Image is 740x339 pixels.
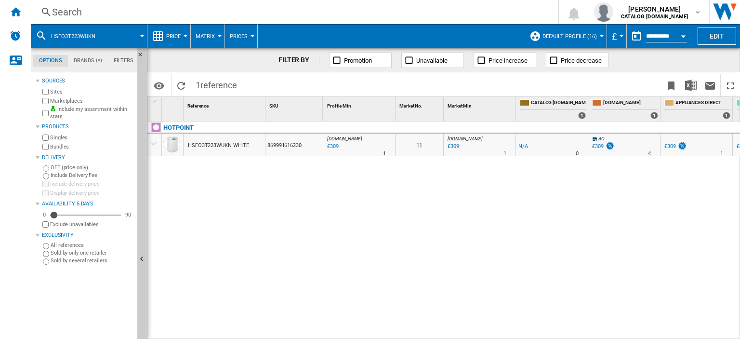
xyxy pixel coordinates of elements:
input: Bundles [42,144,49,150]
input: All references [43,243,49,249]
span: Market Min [448,103,472,108]
button: Prices [230,24,252,48]
input: Display delivery price [42,221,49,228]
b: CATALOG [DOMAIN_NAME] [621,14,688,20]
label: OFF (price only) [51,164,133,171]
label: All references [51,242,133,249]
button: Bookmark this report [661,74,681,96]
div: FILTER BY [278,55,319,65]
input: Marketplaces [42,98,49,104]
div: £309 [664,143,676,149]
button: £ [612,24,621,48]
button: HSFO3T223WUKN [51,24,105,48]
div: Sort None [164,97,183,112]
div: [DOMAIN_NAME] 1 offers sold by AMAZON.CO.UK [590,97,660,121]
button: Price increase [474,53,536,68]
div: Delivery Time : 1 day [503,149,506,159]
div: Delivery Time : 0 day [576,149,579,159]
span: Prices [230,33,248,40]
img: promotionV3.png [605,142,615,150]
input: Include Delivery Fee [43,173,49,179]
div: Click to filter on that brand [163,122,194,134]
div: Sort None [325,97,395,112]
input: Include delivery price [42,181,49,187]
input: OFF (price only) [43,165,49,172]
span: CATALOG [DOMAIN_NAME] [531,99,586,108]
div: Products [42,123,133,131]
div: Sort None [267,97,323,112]
span: [DOMAIN_NAME] [327,136,362,141]
div: Price [152,24,185,48]
img: alerts-logo.svg [10,30,21,41]
button: Open calendar [674,26,692,43]
input: Include my assortment within stats [42,107,49,119]
label: Include my assortment within stats [50,106,133,121]
div: 11 [396,134,443,156]
span: reference [200,80,237,90]
div: Search [52,5,533,19]
div: Profile Min Sort None [325,97,395,112]
div: APPLIANCES DIRECT 1 offers sold by APPLIANCES DIRECT [662,97,732,121]
button: Price [166,24,185,48]
div: Market Min Sort None [446,97,515,112]
button: Options [149,77,169,94]
span: Price [166,33,181,40]
button: Promotion [329,53,392,68]
label: Sold by only one retailer [51,249,133,257]
div: N/A [518,142,528,151]
button: Default profile (16) [542,24,602,48]
span: Unavailable [416,57,448,64]
div: £309 [663,142,687,151]
button: Edit [698,27,736,45]
div: Default profile (16) [529,24,602,48]
div: 869991616230 [265,134,323,156]
span: £ [612,31,617,41]
img: mysite-bg-18x18.png [50,106,56,111]
button: Hide [137,48,149,66]
div: Sort None [185,97,265,112]
div: Sort None [446,97,515,112]
span: Default profile (16) [542,33,597,40]
div: CATALOG [DOMAIN_NAME] 1 offers sold by CATALOG BEKO.UK [518,97,588,121]
div: Delivery Time : 1 day [383,149,386,159]
div: 90 [123,211,133,218]
label: Exclude unavailables [50,221,133,228]
span: 1 [191,74,242,94]
div: 1 offers sold by CATALOG BEKO.UK [578,112,586,119]
input: Sites [42,89,49,95]
button: Matrix [196,24,220,48]
div: Delivery Time : 1 day [720,149,723,159]
div: Sort None [397,97,443,112]
img: excel-24x24.png [685,80,697,91]
label: Marketplaces [50,97,133,105]
div: £309 [591,142,615,151]
label: Include Delivery Fee [51,172,133,179]
span: Reference [187,103,209,108]
span: Matrix [196,33,215,40]
input: Display delivery price [42,190,49,196]
div: Availability 5 Days [42,200,133,208]
div: Last updated : Tuesday, 26 August 2025 10:01 [446,142,459,151]
label: Sold by several retailers [51,257,133,264]
span: [DOMAIN_NAME] [603,99,658,108]
label: Include delivery price [50,180,133,188]
button: Send this report by email [700,74,720,96]
button: Unavailable [401,53,464,68]
span: [PERSON_NAME] [621,4,688,14]
span: Price decrease [561,57,602,64]
label: Sites [50,88,133,95]
button: Reload [172,74,191,96]
img: profile.jpg [594,2,613,22]
div: Last updated : Tuesday, 26 August 2025 10:01 [326,142,339,151]
button: Download in Excel [681,74,700,96]
div: HSFO3T223WUKN [36,24,142,48]
button: Price decrease [546,53,608,68]
span: Price increase [489,57,528,64]
img: promotionV3.png [677,142,687,150]
div: Exclusivity [42,231,133,239]
span: AO [598,136,605,141]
